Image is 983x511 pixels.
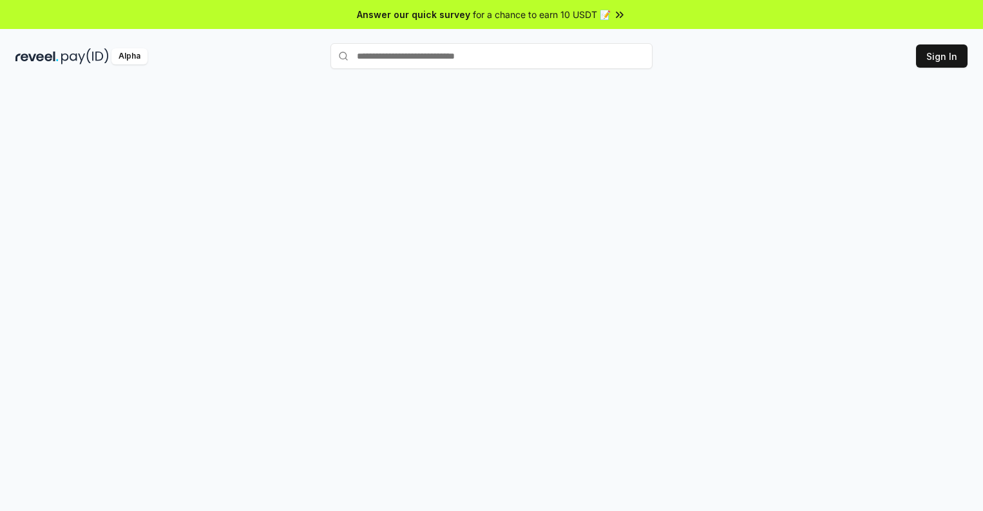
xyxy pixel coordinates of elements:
[916,44,968,68] button: Sign In
[357,8,470,21] span: Answer our quick survey
[473,8,611,21] span: for a chance to earn 10 USDT 📝
[15,48,59,64] img: reveel_dark
[111,48,148,64] div: Alpha
[61,48,109,64] img: pay_id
